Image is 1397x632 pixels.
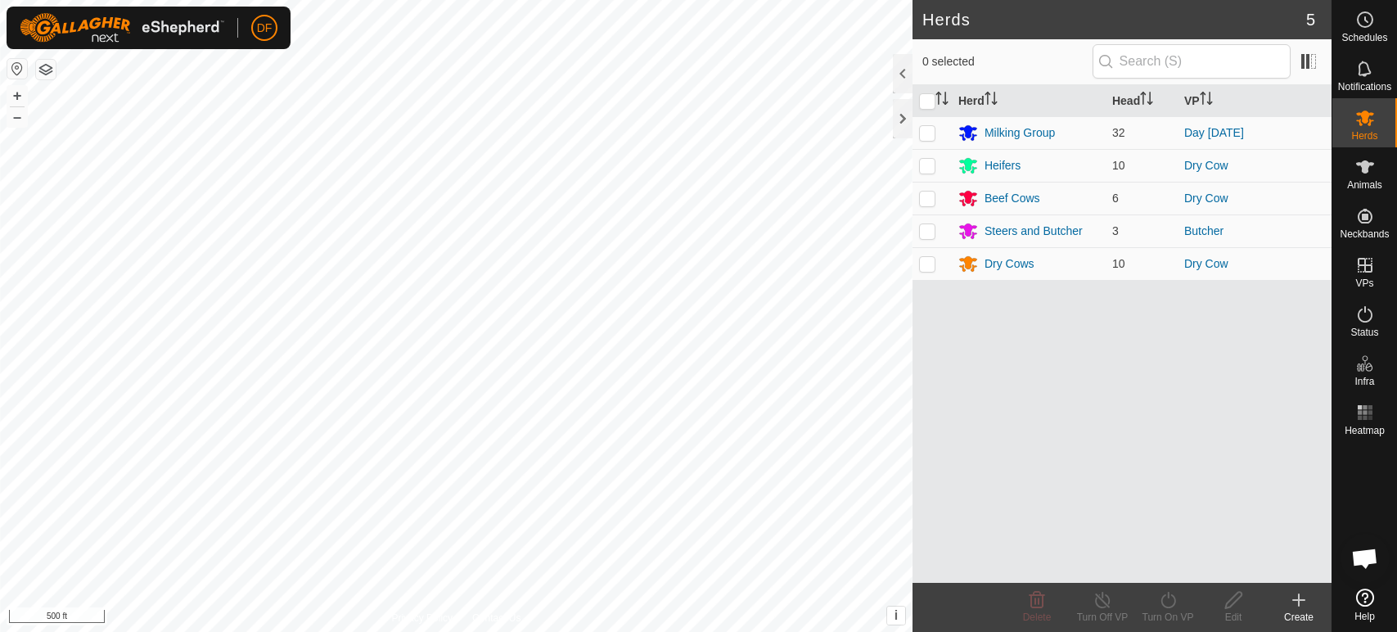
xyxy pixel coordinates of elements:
[7,86,27,106] button: +
[1347,180,1382,190] span: Animals
[1266,610,1332,625] div: Create
[1332,582,1397,628] a: Help
[1184,192,1228,205] a: Dry Cow
[985,255,1034,273] div: Dry Cows
[935,94,949,107] p-sorticon: Activate to sort
[1112,224,1119,237] span: 3
[1112,159,1125,172] span: 10
[257,20,273,37] span: DF
[1341,33,1387,43] span: Schedules
[1338,82,1391,92] span: Notifications
[1184,224,1224,237] a: Butcher
[985,190,1040,207] div: Beef Cows
[1184,126,1244,139] a: Day [DATE]
[391,611,453,625] a: Privacy Policy
[1184,257,1228,270] a: Dry Cow
[1184,159,1228,172] a: Dry Cow
[1112,257,1125,270] span: 10
[1106,85,1178,117] th: Head
[985,157,1021,174] div: Heifers
[1140,94,1153,107] p-sorticon: Activate to sort
[1201,610,1266,625] div: Edit
[1354,612,1375,621] span: Help
[1345,426,1385,436] span: Heatmap
[1112,192,1119,205] span: 6
[1200,94,1213,107] p-sorticon: Activate to sort
[1354,377,1374,386] span: Infra
[7,59,27,79] button: Reset Map
[985,94,998,107] p-sorticon: Activate to sort
[985,223,1083,240] div: Steers and Butcher
[7,107,27,127] button: –
[1351,131,1377,141] span: Herds
[1178,85,1332,117] th: VP
[895,608,898,622] span: i
[922,10,1306,29] h2: Herds
[1355,278,1373,288] span: VPs
[1070,610,1135,625] div: Turn Off VP
[985,124,1055,142] div: Milking Group
[1350,327,1378,337] span: Status
[952,85,1106,117] th: Herd
[36,60,56,79] button: Map Layers
[1023,612,1052,623] span: Delete
[887,607,905,625] button: i
[1093,44,1291,79] input: Search (S)
[1135,610,1201,625] div: Turn On VP
[1340,229,1389,239] span: Neckbands
[1112,126,1125,139] span: 32
[472,611,520,625] a: Contact Us
[20,13,224,43] img: Gallagher Logo
[1306,7,1315,32] span: 5
[1341,534,1390,583] div: Open chat
[922,53,1093,70] span: 0 selected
